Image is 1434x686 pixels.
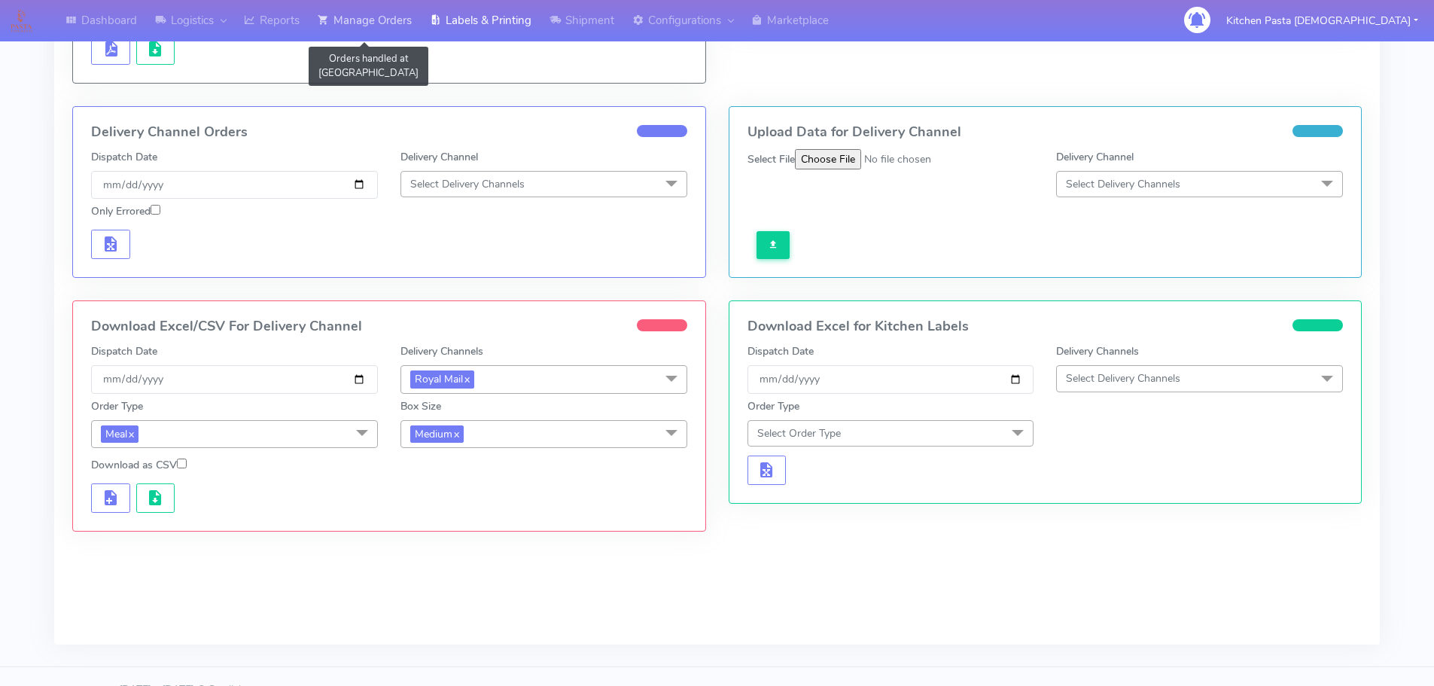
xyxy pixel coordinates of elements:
label: Order Type [747,398,799,414]
span: Meal [101,425,139,443]
h4: Download Excel/CSV For Delivery Channel [91,319,687,334]
a: x [127,425,134,441]
span: Royal Mail [410,370,474,388]
label: Delivery Channels [1056,343,1139,359]
label: Dispatch Date [747,343,814,359]
span: Select Delivery Channels [1066,371,1180,386]
label: Only Errored [91,203,160,219]
label: Select File [747,151,795,167]
span: Select Order Type [757,426,841,441]
a: x [463,370,470,386]
span: Select Delivery Channels [1066,177,1180,191]
h4: Delivery Channel Orders [91,125,687,140]
span: Medium [410,425,464,443]
label: Order Type [91,398,143,414]
input: Download as CSV [177,459,187,468]
a: x [452,425,459,441]
h4: Upload Data for Delivery Channel [747,125,1344,140]
label: Delivery Channel [1056,149,1134,165]
label: Box Size [400,398,441,414]
label: Dispatch Date [91,343,157,359]
h4: Download Excel for Kitchen Labels [747,319,1344,334]
label: Delivery Channels [400,343,483,359]
label: Download as CSV [91,457,187,473]
button: Kitchen Pasta [DEMOGRAPHIC_DATA] [1215,5,1429,36]
label: Dispatch Date [91,149,157,165]
label: Delivery Channel [400,149,478,165]
input: Only Errored [151,205,160,215]
span: Select Delivery Channels [410,177,525,191]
